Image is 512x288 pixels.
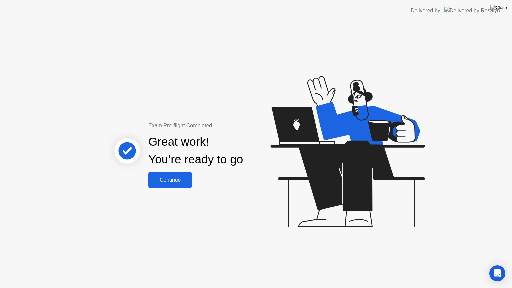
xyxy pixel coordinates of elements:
[148,133,243,168] div: Great work! You’re ready to go
[148,122,286,130] div: Exam Pre-flight Completed
[489,265,505,281] div: Open Intercom Messenger
[411,7,440,15] div: Delivered by
[148,172,192,188] button: Continue
[150,177,190,183] div: Continue
[444,7,500,14] img: Delivered by Rosalyn
[490,5,507,10] img: Close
